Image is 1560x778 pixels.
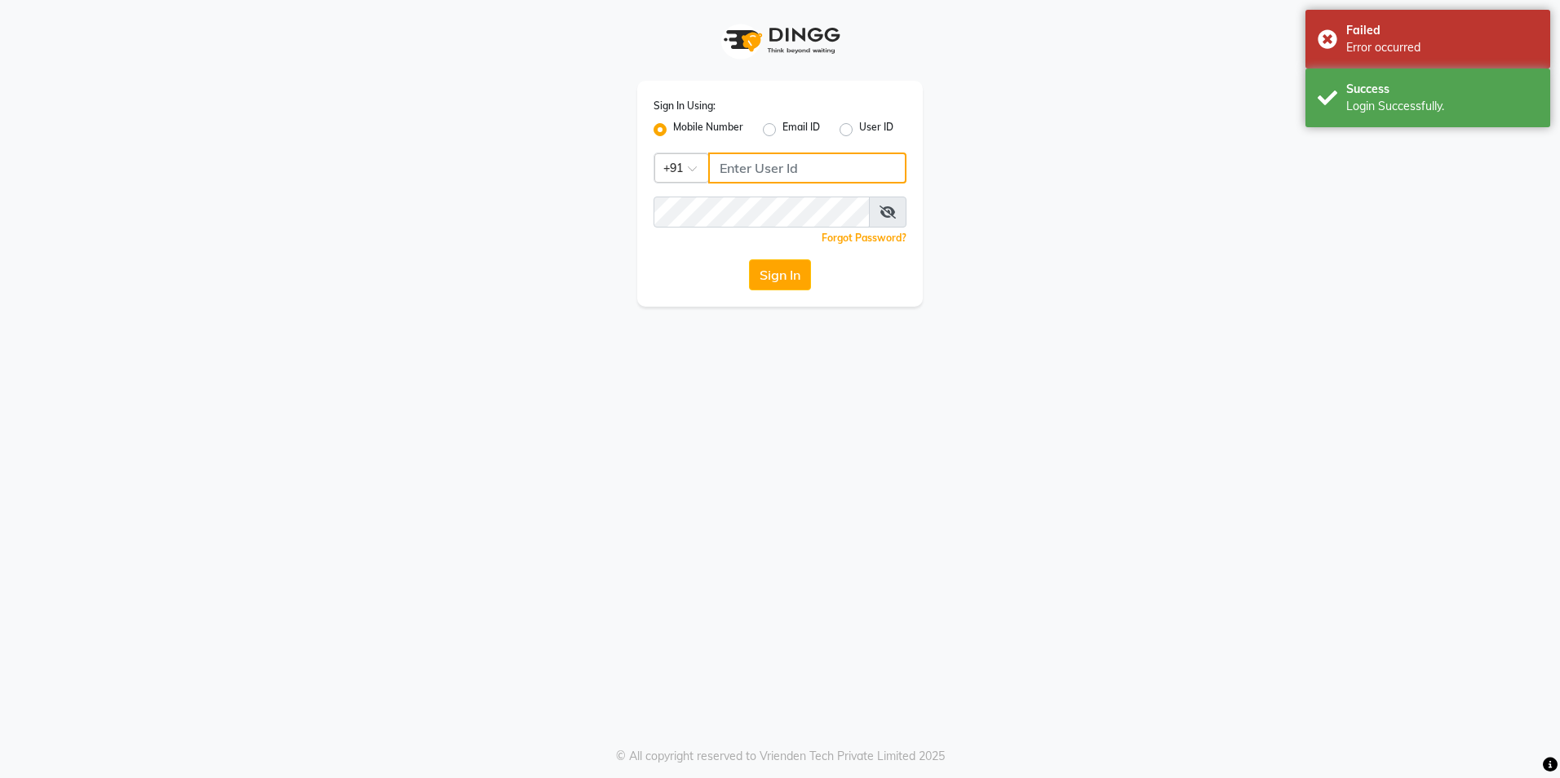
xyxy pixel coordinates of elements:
a: Forgot Password? [822,232,906,244]
input: Username [654,197,870,228]
button: Sign In [749,259,811,290]
div: Success [1346,81,1538,98]
div: Error occurred [1346,39,1538,56]
label: Email ID [782,120,820,139]
input: Username [708,153,906,183]
label: Sign In Using: [654,99,716,113]
label: Mobile Number [673,120,743,139]
div: Failed [1346,22,1538,39]
img: logo1.svg [715,16,845,64]
div: Login Successfully. [1346,98,1538,115]
label: User ID [859,120,893,139]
